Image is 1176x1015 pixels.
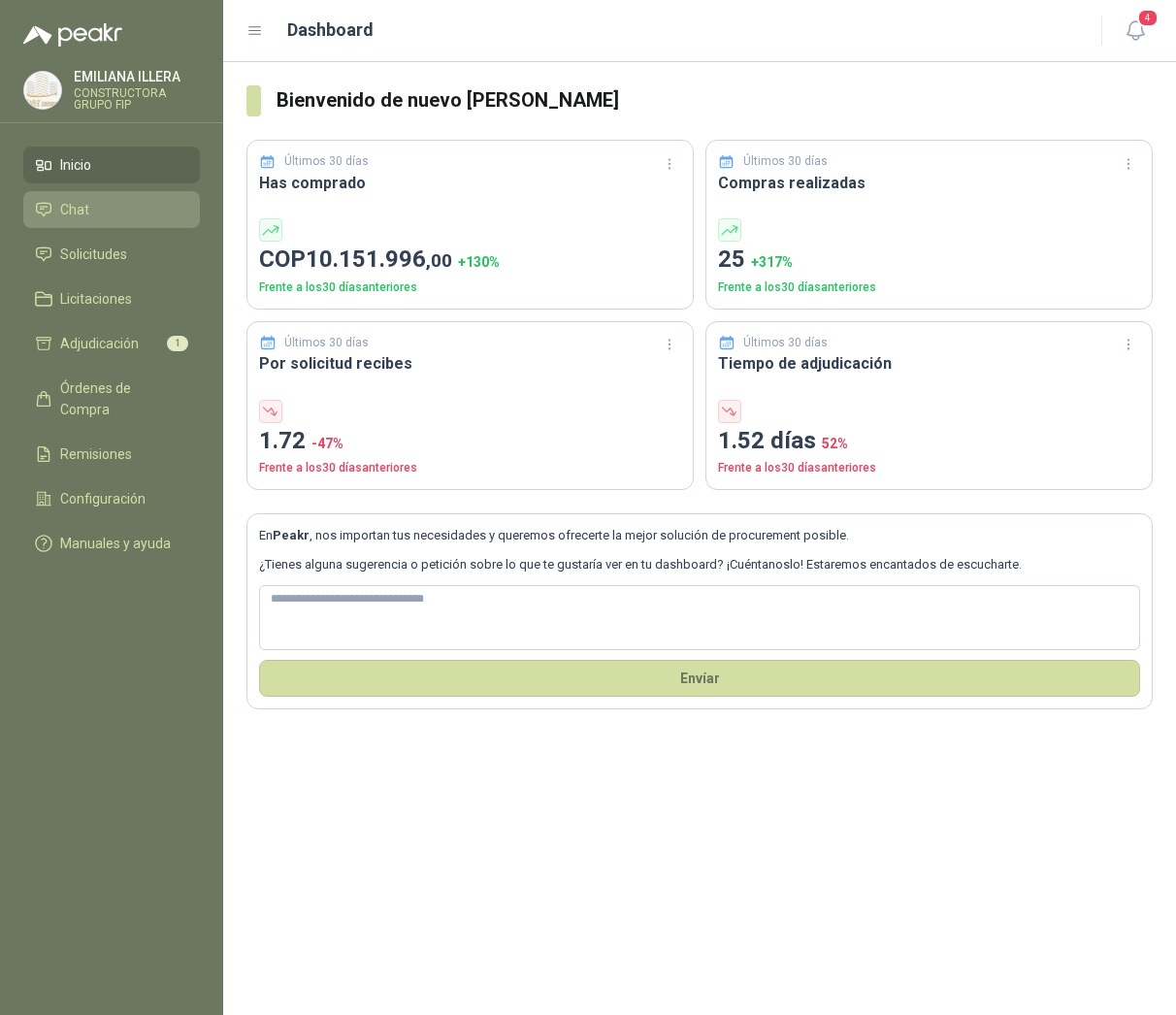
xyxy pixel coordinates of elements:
[60,377,181,420] span: Órdenes de Compra
[23,370,200,428] a: Órdenes de Compra
[60,154,91,176] span: Inicio
[23,23,122,47] img: Logo peakr
[23,191,200,228] a: Chat
[23,525,200,562] a: Manuales y ayuda
[60,533,171,554] span: Manuales y ayuda
[259,242,681,278] p: COP
[24,72,61,109] img: Company Logo
[167,336,188,351] span: 1
[23,236,200,273] a: Solicitudes
[60,199,89,220] span: Chat
[287,16,374,44] h1: Dashboard
[259,526,1140,545] p: En , nos importan tus necesidades y queremos ofrecerte la mejor solución de procurement posible.
[718,459,1140,477] p: Frente a los 30 días anteriores
[259,351,681,376] h3: Por solicitud recibes
[60,488,146,509] span: Configuración
[23,436,200,473] a: Remisiones
[718,423,1140,460] p: 1.52 días
[306,246,452,273] span: 10.151.996
[60,244,127,265] span: Solicitudes
[311,436,343,451] span: -47 %
[718,242,1140,278] p: 25
[1137,9,1159,27] span: 4
[718,351,1140,376] h3: Tiempo de adjudicación
[23,147,200,183] a: Inicio
[284,152,369,171] p: Últimos 30 días
[23,280,200,317] a: Licitaciones
[277,85,1153,115] h3: Bienvenido de nuevo [PERSON_NAME]
[426,249,452,272] span: ,00
[74,87,200,111] p: CONSTRUCTORA GRUPO FIP
[822,436,848,451] span: 52 %
[743,334,828,352] p: Últimos 30 días
[743,152,828,171] p: Últimos 30 días
[259,555,1140,574] p: ¿Tienes alguna sugerencia o petición sobre lo que te gustaría ver en tu dashboard? ¡Cuéntanoslo! ...
[60,443,132,465] span: Remisiones
[23,480,200,517] a: Configuración
[60,288,132,310] span: Licitaciones
[259,423,681,460] p: 1.72
[1118,14,1153,49] button: 4
[273,528,310,542] b: Peakr
[718,171,1140,195] h3: Compras realizadas
[259,278,681,297] p: Frente a los 30 días anteriores
[718,278,1140,297] p: Frente a los 30 días anteriores
[60,333,139,354] span: Adjudicación
[284,334,369,352] p: Últimos 30 días
[74,70,200,83] p: EMILIANA ILLERA
[458,254,500,270] span: + 130 %
[23,325,200,362] a: Adjudicación1
[259,171,681,195] h3: Has comprado
[259,660,1140,697] button: Envíar
[751,254,793,270] span: + 317 %
[259,459,681,477] p: Frente a los 30 días anteriores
